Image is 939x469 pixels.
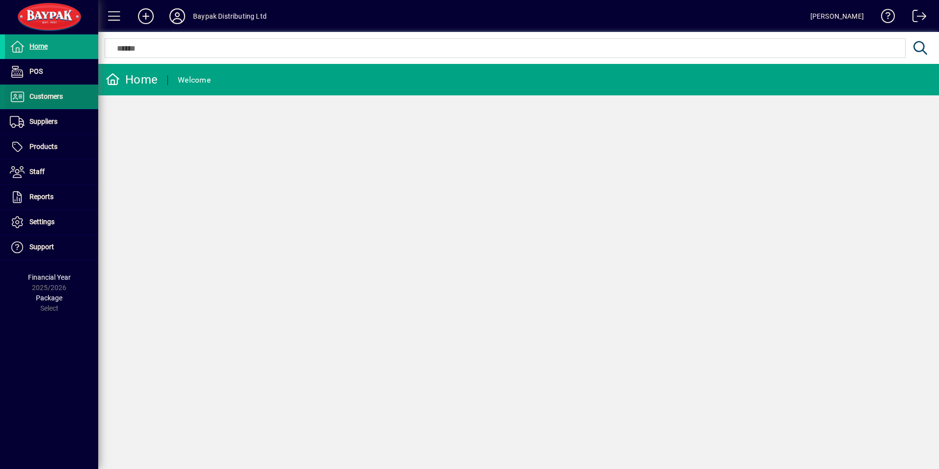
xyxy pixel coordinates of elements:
button: Add [130,7,162,25]
a: Knowledge Base [874,2,895,34]
span: POS [29,67,43,75]
a: Suppliers [5,110,98,134]
div: Baypak Distributing Ltd [193,8,267,24]
a: Support [5,235,98,260]
div: Welcome [178,72,211,88]
span: Products [29,143,57,150]
span: Home [29,42,48,50]
a: Logout [905,2,927,34]
span: Customers [29,92,63,100]
span: Package [36,294,62,302]
div: [PERSON_NAME] [810,8,864,24]
a: Customers [5,85,98,109]
span: Support [29,243,54,251]
a: Products [5,135,98,159]
button: Profile [162,7,193,25]
span: Staff [29,168,45,176]
div: Home [106,72,158,88]
span: Reports [29,193,54,201]
a: Staff [5,160,98,184]
span: Suppliers [29,117,57,125]
span: Settings [29,218,55,226]
a: Settings [5,210,98,234]
a: POS [5,59,98,84]
a: Reports [5,185,98,209]
span: Financial Year [28,273,71,281]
